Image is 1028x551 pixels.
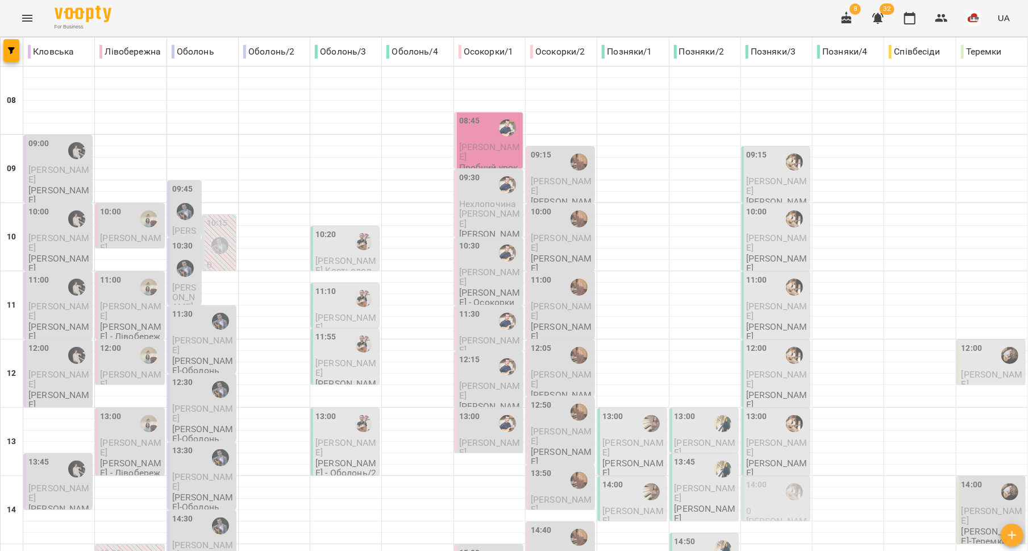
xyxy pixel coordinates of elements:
button: Створити урок [1001,524,1023,546]
div: Юлія ПОГОРЄЛОВА [571,404,588,421]
p: [PERSON_NAME] - Осокорки [459,401,521,421]
span: [PERSON_NAME] [602,437,664,458]
span: [PERSON_NAME] [28,301,90,321]
label: 09:45 [172,183,193,196]
div: Ірина ЗЕНДРАН [643,415,660,432]
img: Микита ГЛАЗУНОВ [355,415,372,432]
p: 0 [746,506,808,516]
img: Сергій ВЛАСОВИЧ [786,154,803,171]
div: Сергій ВЛАСОВИЧ [786,415,803,432]
img: Віктор АРТЕМЕНКО [499,358,516,375]
img: Віктор АРТЕМЕНКО [499,415,516,432]
label: 12:05 [531,342,552,355]
label: 14:50 [675,536,696,548]
div: Олексій КОЧЕТОВ [177,203,194,220]
img: Анна ГОРБУЛІНА [68,210,85,227]
img: Сергій ВЛАСОВИЧ [786,210,803,227]
p: [PERSON_NAME] - Осокорки [459,229,521,249]
label: 10:00 [100,206,121,218]
label: 13:00 [315,411,336,423]
div: Даниїл КАЛАШНИК [1001,347,1018,364]
div: Микита ГЛАЗУНОВ [355,233,372,250]
img: Анна ГОРБУЛІНА [68,461,85,478]
img: Віктор АРТЕМЕНКО [499,245,516,262]
div: Вікторія БОГДАН [714,415,731,432]
label: 11:00 [531,274,552,287]
p: Оболонь/4 [386,45,438,59]
p: Позняки/3 [746,45,796,59]
label: 11:10 [315,285,336,298]
span: [PERSON_NAME] [100,233,161,253]
span: [PERSON_NAME] [531,369,592,390]
span: [PERSON_NAME] [172,335,234,355]
img: Ельміра АЛІЄВА [140,210,157,227]
img: Ельміра АЛІЄВА [140,415,157,432]
label: 12:30 [172,376,193,389]
label: 14:00 [962,479,983,491]
span: [PERSON_NAME] [962,506,1023,526]
span: [PERSON_NAME] [746,369,808,390]
img: Юлія ПОГОРЄЛОВА [571,347,588,364]
p: Оболонь/2 [243,45,294,59]
label: 12:00 [962,342,983,355]
p: Лівобережна [99,45,161,59]
img: Юлія ПОГОРЄЛОВА [571,279,588,296]
span: [PERSON_NAME] [172,471,234,492]
img: Олексій КОЧЕТОВ [212,381,229,398]
span: [PERSON_NAME] Костьолов [315,255,377,276]
p: [PERSON_NAME] [746,390,808,410]
label: 13:45 [28,456,49,469]
p: Позняки/4 [817,45,867,59]
p: [PERSON_NAME] [746,516,808,536]
p: [PERSON_NAME] - Лівобережна [100,458,161,488]
label: 11:00 [100,274,121,287]
p: [PERSON_NAME]-Оболонь [172,356,234,376]
div: Юлія ПОГОРЄЛОВА [571,529,588,546]
div: Юлія ПОГОРЄЛОВА [571,472,588,489]
label: 08:45 [459,115,480,127]
span: [PERSON_NAME] [28,233,90,253]
button: Menu [14,5,41,32]
p: [PERSON_NAME] [28,504,90,524]
span: [PERSON_NAME] [172,403,234,424]
span: [PERSON_NAME] [746,233,808,253]
p: [PERSON_NAME] [746,322,808,342]
span: [PERSON_NAME] [602,506,664,526]
label: 10:20 [315,229,336,241]
h6: 12 [7,367,16,380]
label: 11:30 [172,308,193,321]
label: 13:00 [459,411,480,423]
img: Олексій КОЧЕТОВ [212,517,229,535]
label: 14:00 [602,479,623,491]
label: 12:00 [746,342,767,355]
div: Віктор АРТЕМЕНКО [499,176,516,193]
img: Сергій ВЛАСОВИЧ [786,347,803,364]
p: Осокорки/2 [530,45,585,59]
p: [PERSON_NAME]-Оболонь [172,424,234,444]
p: Кловська [28,45,74,59]
img: Даниїл КАЛАШНИК [1001,483,1018,500]
span: [PERSON_NAME] [459,142,521,162]
p: Оболонь/3 [315,45,366,59]
div: Ельміра АЛІЄВА [140,279,157,296]
img: Ельміра АЛІЄВА [140,347,157,364]
span: [PERSON_NAME] [746,437,808,458]
label: 10:00 [746,206,767,218]
label: 10:30 [459,240,480,252]
img: Анна ГОРБУЛІНА [68,279,85,296]
span: [PERSON_NAME] [100,437,161,458]
p: [PERSON_NAME] - Лівобережна [100,322,161,351]
div: Юлія ПОГОРЄЛОВА [571,210,588,227]
div: Віктор АРТЕМЕНКО [499,313,516,330]
label: 13:50 [531,467,552,480]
